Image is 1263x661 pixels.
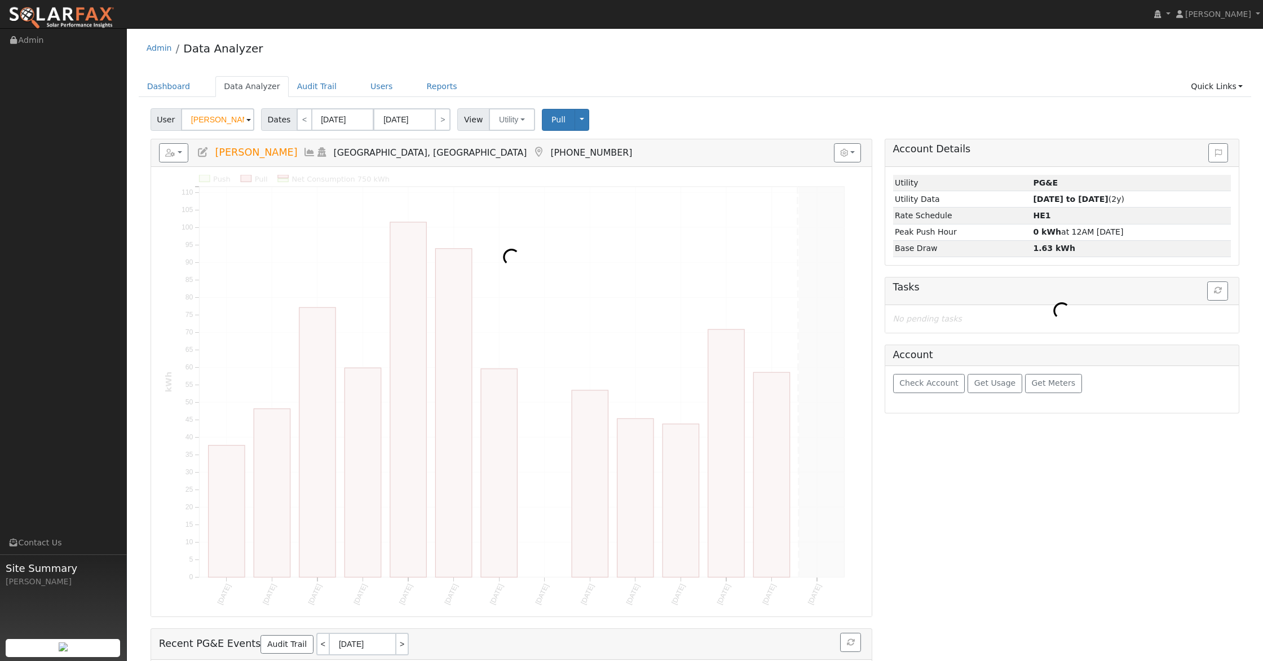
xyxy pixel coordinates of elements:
[974,378,1015,387] span: Get Usage
[893,240,1031,257] td: Base Draw
[893,191,1031,208] td: Utility Data
[1182,76,1251,97] a: Quick Links
[261,108,297,131] span: Dates
[6,576,121,588] div: [PERSON_NAME]
[215,76,289,97] a: Data Analyzer
[893,349,933,360] h5: Account
[968,374,1022,393] button: Get Usage
[297,108,312,131] a: <
[147,43,172,52] a: Admin
[1033,178,1058,187] strong: ID: 17183491, authorized: 08/16/25
[316,633,329,655] a: <
[183,42,263,55] a: Data Analyzer
[1208,143,1228,162] button: Issue History
[1033,195,1124,204] span: (2y)
[396,633,409,655] a: >
[1185,10,1251,19] span: [PERSON_NAME]
[1031,224,1231,240] td: at 12AM [DATE]
[893,281,1231,293] h5: Tasks
[550,147,632,158] span: [PHONE_NUMBER]
[8,6,114,30] img: SolarFax
[59,642,68,651] img: retrieve
[215,147,297,158] span: [PERSON_NAME]
[1207,281,1228,301] button: Refresh
[489,108,535,131] button: Utility
[893,208,1031,224] td: Rate Schedule
[159,633,864,655] h5: Recent PG&E Events
[1033,244,1075,253] strong: 1.63 kWh
[840,633,861,652] button: Refresh
[893,175,1031,191] td: Utility
[435,108,451,131] a: >
[151,108,182,131] span: User
[181,108,254,131] input: Select a User
[551,115,566,124] span: Pull
[893,374,965,393] button: Check Account
[334,147,527,158] span: [GEOGRAPHIC_DATA], [GEOGRAPHIC_DATA]
[1033,227,1061,236] strong: 0 kWh
[197,147,209,158] a: Edit User (35579)
[362,76,401,97] a: Users
[6,561,121,576] span: Site Summary
[893,224,1031,240] td: Peak Push Hour
[316,147,328,158] a: Login As (last Never)
[303,147,316,158] a: Multi-Series Graph
[532,147,545,158] a: Map
[418,76,466,97] a: Reports
[1033,195,1108,204] strong: [DATE] to [DATE]
[542,109,575,131] button: Pull
[899,378,959,387] span: Check Account
[893,143,1231,155] h5: Account Details
[1033,211,1050,220] strong: K
[1031,378,1075,387] span: Get Meters
[260,635,313,654] a: Audit Trail
[1025,374,1082,393] button: Get Meters
[289,76,345,97] a: Audit Trail
[457,108,489,131] span: View
[139,76,199,97] a: Dashboard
